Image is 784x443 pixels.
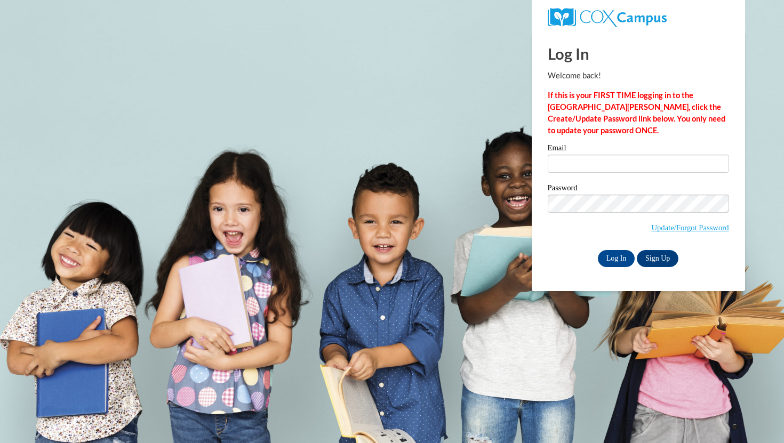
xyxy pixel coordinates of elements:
label: Email [548,144,729,155]
strong: If this is your FIRST TIME logging in to the [GEOGRAPHIC_DATA][PERSON_NAME], click the Create/Upd... [548,91,725,135]
a: COX Campus [548,12,667,21]
p: Welcome back! [548,70,729,82]
a: Update/Forgot Password [651,223,729,232]
label: Password [548,184,729,195]
img: COX Campus [548,8,667,27]
h1: Log In [548,43,729,65]
a: Sign Up [637,250,678,267]
input: Log In [598,250,635,267]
